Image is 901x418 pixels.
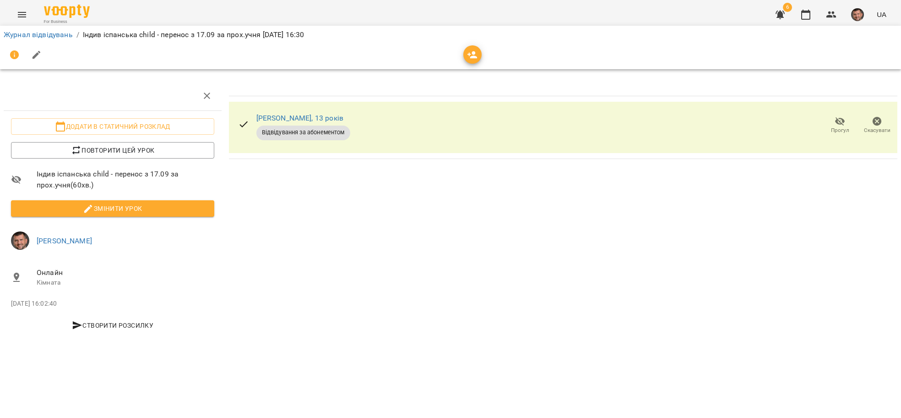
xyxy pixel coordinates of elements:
[83,29,304,40] p: Індив іспанська child - перенос з 17.09 за прох.учня [DATE] 16:30
[18,121,207,132] span: Додати в статичний розклад
[76,29,79,40] li: /
[44,5,90,18] img: Voopty Logo
[256,128,350,137] span: Відвідування за абонементом
[37,236,92,245] a: [PERSON_NAME]
[15,320,211,331] span: Створити розсилку
[11,317,214,334] button: Створити розсилку
[11,4,33,26] button: Menu
[4,29,897,40] nav: breadcrumb
[44,19,90,25] span: For Business
[11,200,214,217] button: Змінити урок
[821,113,858,138] button: Прогул
[37,267,214,278] span: Онлайн
[783,3,792,12] span: 6
[831,126,849,134] span: Прогул
[37,169,214,190] span: Індив іспанська child - перенос з 17.09 за прох.учня ( 60 хв. )
[877,10,886,19] span: UA
[11,118,214,135] button: Додати в статичний розклад
[18,145,207,156] span: Повторити цей урок
[37,278,214,287] p: Кімната
[11,299,214,308] p: [DATE] 16:02:40
[256,114,343,122] a: [PERSON_NAME], 13 років
[11,231,29,250] img: 75717b8e963fcd04a603066fed3de194.png
[858,113,896,138] button: Скасувати
[851,8,864,21] img: 75717b8e963fcd04a603066fed3de194.png
[4,30,73,39] a: Журнал відвідувань
[864,126,890,134] span: Скасувати
[18,203,207,214] span: Змінити урок
[11,142,214,159] button: Повторити цей урок
[873,6,890,23] button: UA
